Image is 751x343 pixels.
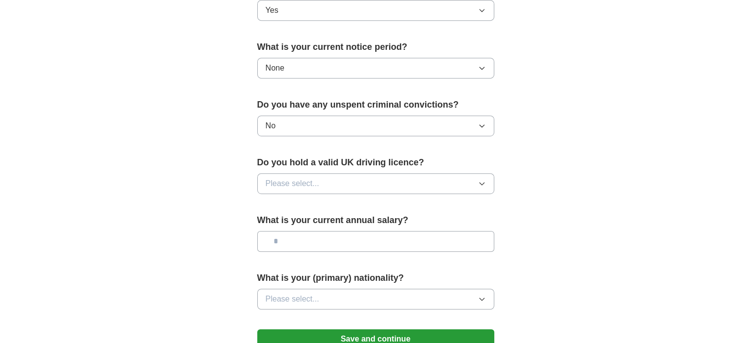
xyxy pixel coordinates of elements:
button: Please select... [257,289,494,309]
label: What is your (primary) nationality? [257,271,494,285]
span: Please select... [266,293,319,305]
label: Do you have any unspent criminal convictions? [257,98,494,112]
span: No [266,120,276,132]
button: No [257,115,494,136]
button: None [257,58,494,78]
span: Yes [266,4,278,16]
button: Please select... [257,173,494,194]
span: Please select... [266,178,319,190]
label: Do you hold a valid UK driving licence? [257,156,494,169]
span: None [266,62,284,74]
label: What is your current annual salary? [257,214,494,227]
label: What is your current notice period? [257,40,494,54]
